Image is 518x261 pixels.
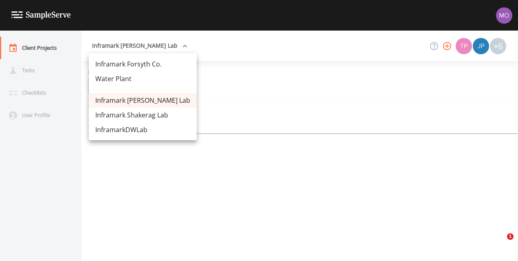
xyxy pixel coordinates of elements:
[89,71,197,86] a: Water Plant
[89,57,197,71] a: Inframark Forsyth Co.
[490,233,510,253] iframe: Intercom live chat
[89,108,197,122] a: Inframark Shakerag Lab
[507,233,514,240] span: 1
[89,122,197,137] a: InframarkDWLab
[89,93,197,108] a: Inframark [PERSON_NAME] Lab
